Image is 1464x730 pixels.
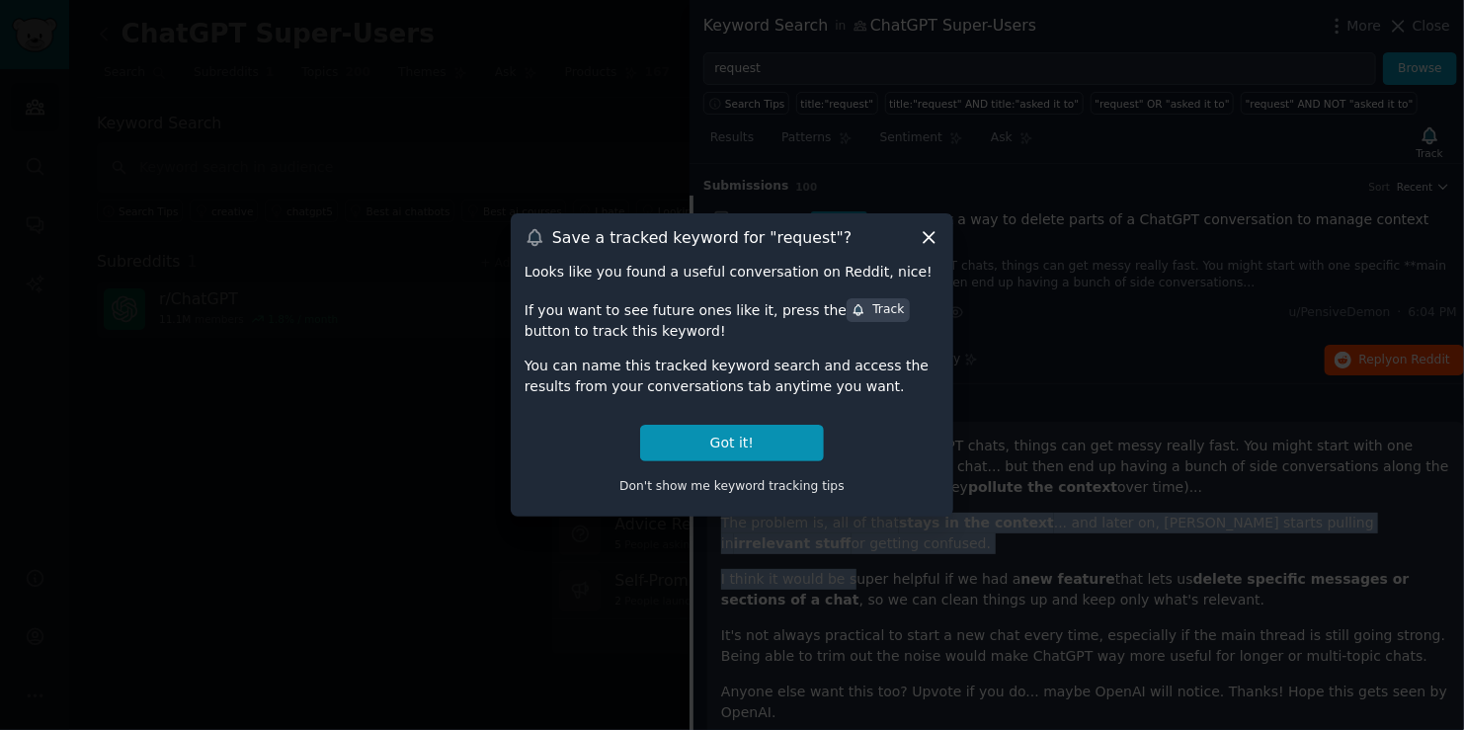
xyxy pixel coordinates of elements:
span: Don't show me keyword tracking tips [619,479,845,493]
button: Got it! [640,425,824,461]
h3: Save a tracked keyword for " request "? [552,227,852,248]
div: If you want to see future ones like it, press the button to track this keyword! [525,296,939,342]
div: Track [852,301,904,319]
div: Looks like you found a useful conversation on Reddit, nice! [525,262,939,283]
div: You can name this tracked keyword search and access the results from your conversations tab anyti... [525,356,939,397]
